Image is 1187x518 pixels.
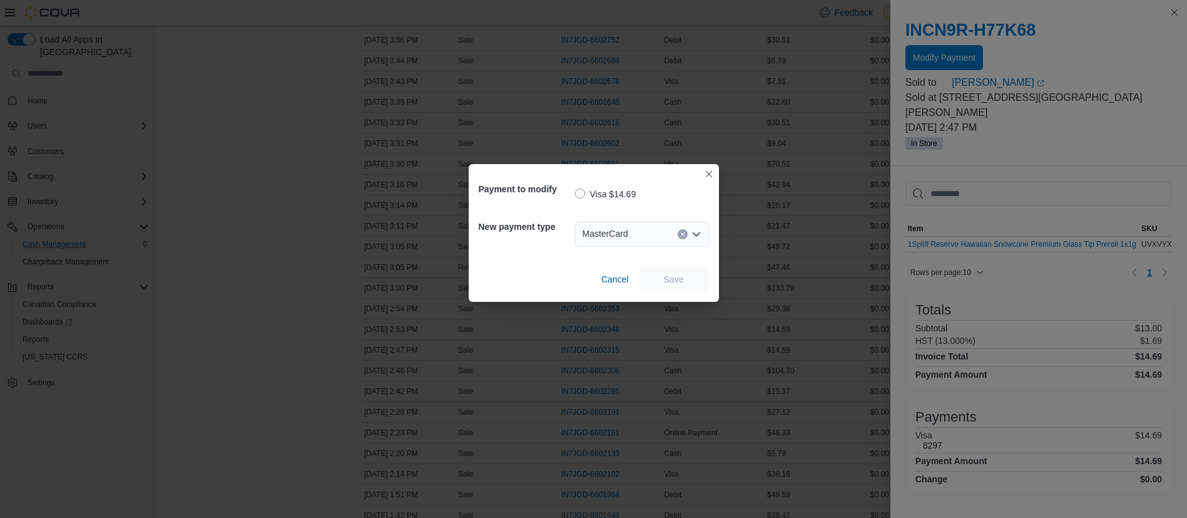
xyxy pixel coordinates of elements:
button: Save [639,267,709,292]
label: Visa $14.69 [575,187,636,202]
span: MasterCard [583,226,628,241]
button: Open list of options [691,229,701,239]
button: Clear input [678,229,688,239]
span: Cancel [601,273,629,286]
h5: New payment type [479,214,573,239]
span: Save [664,273,684,286]
h5: Payment to modify [479,177,573,202]
button: Closes this modal window [701,167,716,182]
input: Accessible screen reader label [633,227,634,242]
button: Cancel [596,267,634,292]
